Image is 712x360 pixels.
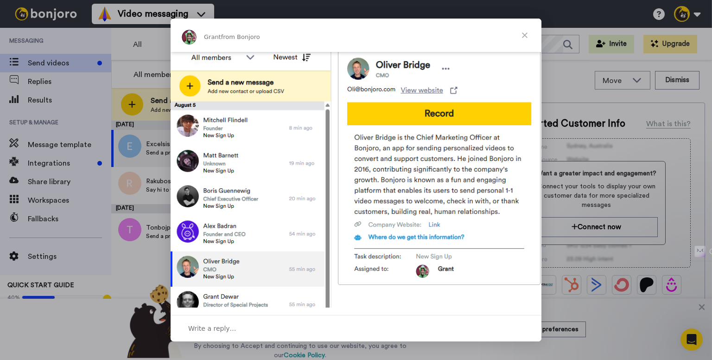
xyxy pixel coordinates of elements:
[204,33,221,40] span: Grant
[221,33,260,40] span: from Bonjoro
[508,19,541,52] span: Close
[188,322,236,334] span: Write a reply…
[171,315,541,341] div: Open conversation and reply
[182,30,197,45] img: Profile image for Grant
